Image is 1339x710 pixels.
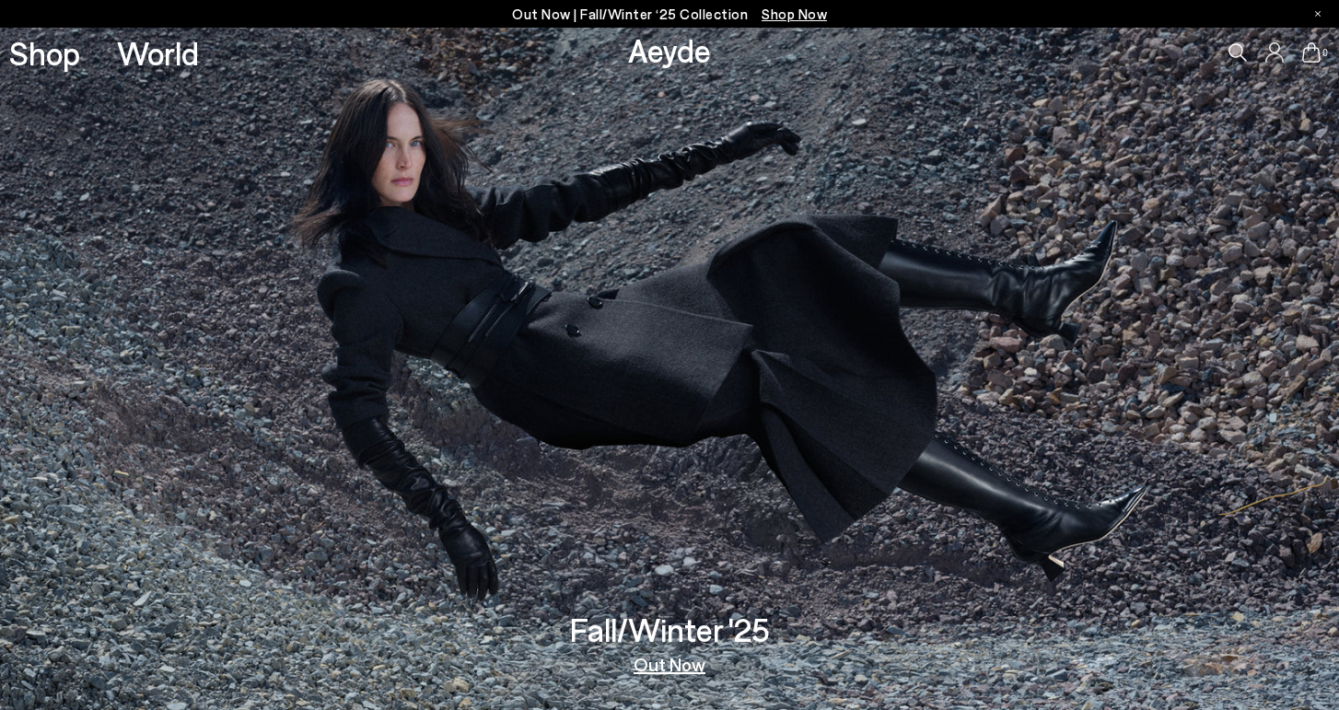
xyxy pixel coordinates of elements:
[1321,48,1330,58] span: 0
[762,6,827,22] span: Navigate to /collections/new-in
[570,613,770,646] h3: Fall/Winter '25
[628,30,711,69] a: Aeyde
[634,655,705,673] a: Out Now
[512,3,827,26] p: Out Now | Fall/Winter ‘25 Collection
[9,37,80,69] a: Shop
[1302,42,1321,63] a: 0
[117,37,199,69] a: World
